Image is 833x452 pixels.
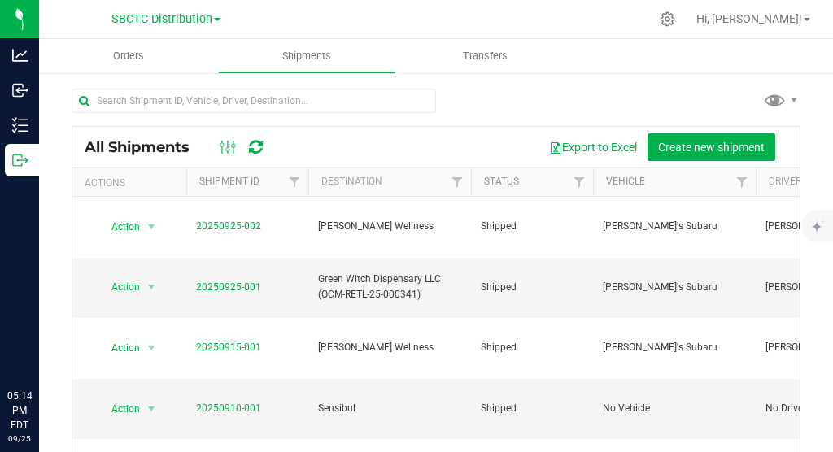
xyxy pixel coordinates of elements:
[142,276,162,298] span: select
[97,337,141,359] span: Action
[142,398,162,420] span: select
[481,401,583,416] span: Shipped
[318,340,461,355] span: [PERSON_NAME] Wellness
[603,340,746,355] span: [PERSON_NAME]'s Subaru
[308,168,471,197] th: Destination
[318,219,461,234] span: [PERSON_NAME] Wellness
[658,141,765,154] span: Create new shipment
[481,340,583,355] span: Shipped
[444,168,471,196] a: Filter
[97,215,141,238] span: Action
[648,133,775,161] button: Create new shipment
[111,12,212,26] span: SBCTC Distribution
[12,82,28,98] inline-svg: Inbound
[396,39,575,73] a: Transfers
[603,219,746,234] span: [PERSON_NAME]'s Subaru
[7,432,32,445] p: 09/25
[603,401,746,416] span: No Vehicle
[12,152,28,168] inline-svg: Outbound
[199,176,259,187] a: Shipment ID
[196,341,261,353] a: 20250915-001
[484,176,519,187] a: Status
[97,276,141,298] span: Action
[657,11,678,27] div: Manage settings
[566,168,593,196] a: Filter
[318,401,461,416] span: Sensibul
[142,337,162,359] span: select
[85,138,206,156] span: All Shipments
[196,220,261,232] a: 20250925-002
[85,177,180,189] div: Actions
[16,322,65,371] iframe: Resource center
[142,215,162,238] span: select
[218,39,397,73] a: Shipments
[12,47,28,63] inline-svg: Analytics
[441,49,530,63] span: Transfers
[91,49,166,63] span: Orders
[606,176,645,187] a: Vehicle
[481,219,583,234] span: Shipped
[603,280,746,295] span: [PERSON_NAME]'s Subaru
[696,12,802,25] span: Hi, [PERSON_NAME]!
[260,49,353,63] span: Shipments
[729,168,756,196] a: Filter
[539,133,648,161] button: Export to Excel
[281,168,308,196] a: Filter
[7,389,32,432] p: 05:14 PM EDT
[196,402,261,414] a: 20250910-001
[481,280,583,295] span: Shipped
[318,272,461,302] span: Green Witch Dispensary LLC (OCM-RETL-25-000341)
[39,39,218,73] a: Orders
[12,117,28,133] inline-svg: Inventory
[196,281,261,293] a: 20250925-001
[97,398,141,420] span: Action
[72,89,436,113] input: Search Shipment ID, Vehicle, Driver, Destination...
